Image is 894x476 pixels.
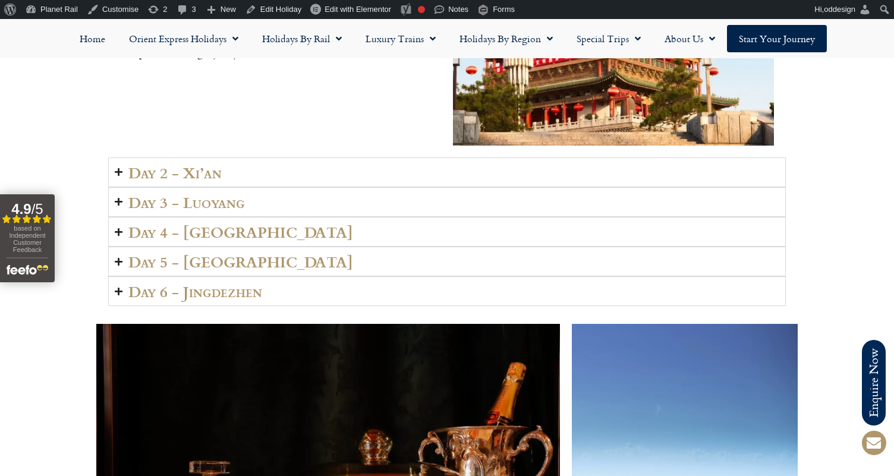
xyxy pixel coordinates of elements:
span: Edit with Elementor [325,5,391,14]
summary: Day 4 - [GEOGRAPHIC_DATA] [108,217,786,247]
summary: Day 5 - [GEOGRAPHIC_DATA] [108,247,786,276]
summary: Day 6 - Jingdezhen [108,276,786,306]
a: Start your Journey [727,25,827,52]
h2: Day 2 - Xi’an [128,164,222,181]
a: Home [68,25,117,52]
h2: Day 3 - Luoyang [128,194,245,210]
a: Orient Express Holidays [117,25,250,52]
a: Special Trips [565,25,653,52]
nav: Menu [6,25,888,52]
h2: Day 6 - Jingdezhen [128,283,262,300]
a: Luxury Trains [354,25,448,52]
h2: Day 5 - [GEOGRAPHIC_DATA] [128,253,353,270]
summary: Day 2 - Xi’an [108,157,786,187]
h2: Day 4 - [GEOGRAPHIC_DATA] [128,223,353,240]
a: Holidays by Rail [250,25,354,52]
a: Holidays by Region [448,25,565,52]
div: Focus keyphrase not set [418,6,425,13]
span: oddesign [824,5,855,14]
a: About Us [653,25,727,52]
summary: Day 3 - Luoyang [108,187,786,217]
